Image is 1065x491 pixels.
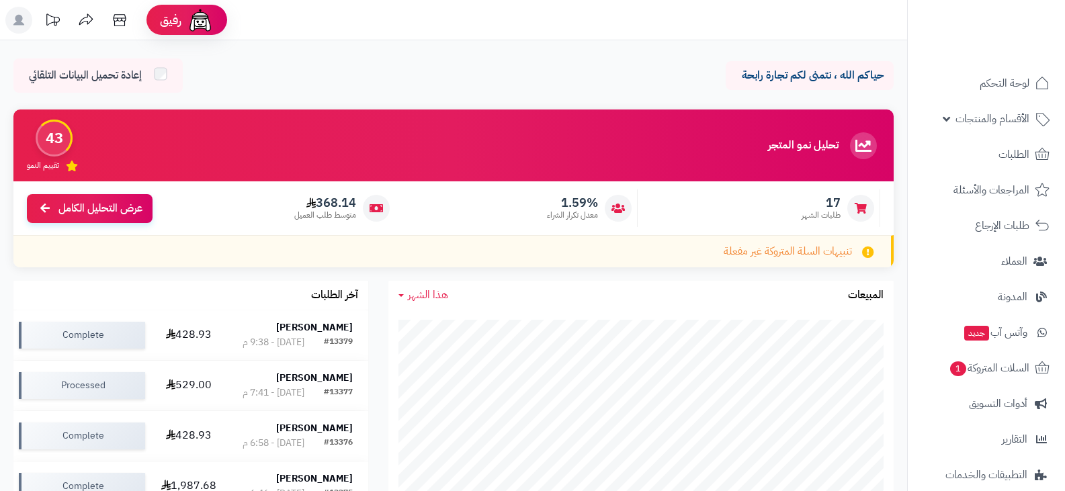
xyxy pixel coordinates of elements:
[736,68,884,83] p: حياكم الله ، نتمنى لكم تجارة رابحة
[848,289,884,302] h3: المبيعات
[324,437,353,450] div: #13376
[969,394,1027,413] span: أدوات التسويق
[276,421,353,435] strong: [PERSON_NAME]
[408,287,448,303] span: هذا الشهر
[27,194,153,223] a: عرض التحليل الكامل
[398,287,448,303] a: هذا الشهر
[945,465,1027,484] span: التطبيقات والخدمات
[955,109,1029,128] span: الأقسام والمنتجات
[187,7,214,34] img: ai-face.png
[243,437,304,450] div: [DATE] - 6:58 م
[27,160,59,171] span: تقييم النمو
[19,322,145,349] div: Complete
[916,352,1057,384] a: السلات المتروكة1
[276,371,353,385] strong: [PERSON_NAME]
[949,361,967,377] span: 1
[916,423,1057,455] a: التقارير
[916,459,1057,491] a: التطبيقات والخدمات
[916,67,1057,99] a: لوحة التحكم
[29,68,142,83] span: إعادة تحميل البيانات التلقائي
[324,336,353,349] div: #13379
[953,181,1029,199] span: المراجعات والأسئلة
[160,12,181,28] span: رفيق
[1001,252,1027,271] span: العملاء
[802,195,841,210] span: 17
[916,245,1057,277] a: العملاء
[1002,430,1027,449] span: التقارير
[311,289,358,302] h3: آخر الطلبات
[19,372,145,399] div: Processed
[151,411,227,461] td: 428.93
[916,281,1057,313] a: المدونة
[36,7,69,37] a: تحديثات المنصة
[151,310,227,360] td: 428.93
[802,210,841,221] span: طلبات الشهر
[916,174,1057,206] a: المراجعات والأسئلة
[19,422,145,449] div: Complete
[58,201,142,216] span: عرض التحليل الكامل
[243,336,304,349] div: [DATE] - 9:38 م
[547,195,598,210] span: 1.59%
[974,19,1052,47] img: logo-2.png
[768,140,839,152] h3: تحليل نمو المتجر
[151,361,227,410] td: 529.00
[975,216,1029,235] span: طلبات الإرجاع
[294,195,356,210] span: 368.14
[916,210,1057,242] a: طلبات الإرجاع
[963,323,1027,342] span: وآتس آب
[998,287,1027,306] span: المدونة
[964,326,989,341] span: جديد
[243,386,304,400] div: [DATE] - 7:41 م
[916,138,1057,171] a: الطلبات
[547,210,598,221] span: معدل تكرار الشراء
[998,145,1029,164] span: الطلبات
[294,210,356,221] span: متوسط طلب العميل
[916,316,1057,349] a: وآتس آبجديد
[276,320,353,334] strong: [PERSON_NAME]
[916,388,1057,420] a: أدوات التسويق
[324,386,353,400] div: #13377
[980,74,1029,93] span: لوحة التحكم
[949,359,1029,377] span: السلات المتروكة
[276,472,353,486] strong: [PERSON_NAME]
[724,244,852,259] span: تنبيهات السلة المتروكة غير مفعلة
